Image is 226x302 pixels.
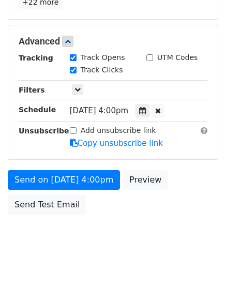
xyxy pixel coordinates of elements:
a: Send on [DATE] 4:00pm [8,170,120,190]
a: Copy unsubscribe link [70,139,163,148]
strong: Filters [19,86,45,94]
strong: Unsubscribe [19,127,69,135]
strong: Tracking [19,54,53,62]
strong: Schedule [19,105,56,114]
span: [DATE] 4:00pm [70,106,128,115]
label: Track Opens [81,52,125,63]
a: Send Test Email [8,195,86,215]
label: Add unsubscribe link [81,125,156,136]
iframe: Chat Widget [174,252,226,302]
label: UTM Codes [157,52,198,63]
h5: Advanced [19,36,207,47]
label: Track Clicks [81,65,123,75]
a: Preview [123,170,168,190]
